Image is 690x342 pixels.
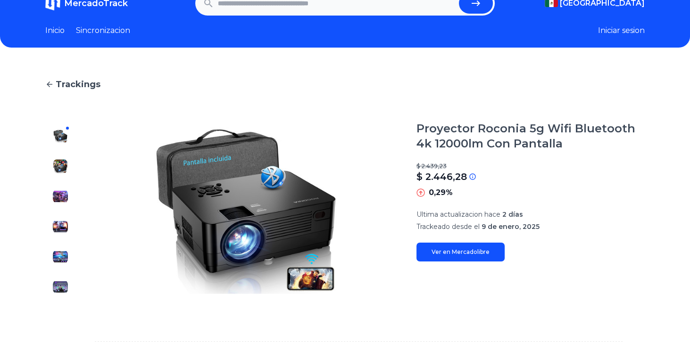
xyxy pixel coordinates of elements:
[53,219,68,234] img: Proyector Roconia 5g Wifi Bluetooth 4k 12000lm Con Pantalla
[53,249,68,264] img: Proyector Roconia 5g Wifi Bluetooth 4k 12000lm Con Pantalla
[53,129,68,144] img: Proyector Roconia 5g Wifi Bluetooth 4k 12000lm Con Pantalla
[45,25,65,36] a: Inicio
[53,159,68,174] img: Proyector Roconia 5g Wifi Bluetooth 4k 12000lm Con Pantalla
[53,189,68,204] img: Proyector Roconia 5g Wifi Bluetooth 4k 12000lm Con Pantalla
[94,121,398,302] img: Proyector Roconia 5g Wifi Bluetooth 4k 12000lm Con Pantalla
[429,187,453,198] p: 0,29%
[56,78,100,91] span: Trackings
[416,210,500,219] span: Ultima actualizacion hace
[416,121,645,151] h1: Proyector Roconia 5g Wifi Bluetooth 4k 12000lm Con Pantalla
[482,222,540,231] span: 9 de enero, 2025
[416,170,467,183] p: $ 2.446,28
[53,279,68,294] img: Proyector Roconia 5g Wifi Bluetooth 4k 12000lm Con Pantalla
[416,163,645,170] p: $ 2.439,23
[598,25,645,36] button: Iniciar sesion
[45,78,645,91] a: Trackings
[76,25,130,36] a: Sincronizacion
[502,210,523,219] span: 2 días
[416,222,480,231] span: Trackeado desde el
[416,243,505,261] a: Ver en Mercadolibre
